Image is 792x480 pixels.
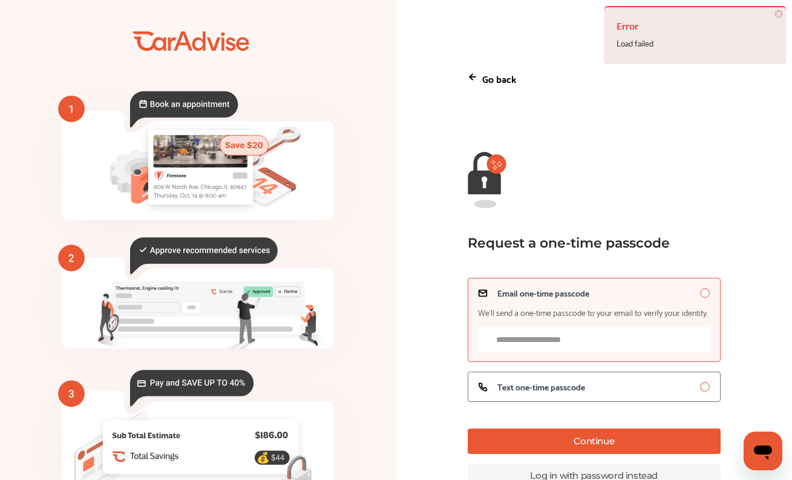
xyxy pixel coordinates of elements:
input: Email one-time passcodeWe’ll send a one-time passcode to your email to verify your identity. [478,327,710,352]
span: Text one-time passcode [497,382,585,392]
div: Load failed [617,36,774,51]
div: Request a one-time passcode [468,235,708,251]
h4: Error [617,16,774,36]
button: Continue [468,429,721,454]
span: We’ll send a one-time passcode to your email to verify your identity. [478,307,708,317]
img: magic-link-lock-error.9d88b03f.svg [468,152,506,208]
p: Go back [482,70,516,87]
text: 💰 [257,452,270,464]
input: Email one-time passcodeWe’ll send a one-time passcode to your email to verify your identity. [700,288,710,298]
input: Text one-time passcode [700,382,710,392]
img: icon_phone.e7b63c2d.svg [478,382,488,392]
iframe: Button to launch messaging window [744,432,782,470]
span: × [774,10,783,18]
span: Email one-time passcode [497,288,589,298]
img: icon_email.a11c3263.svg [478,288,488,298]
